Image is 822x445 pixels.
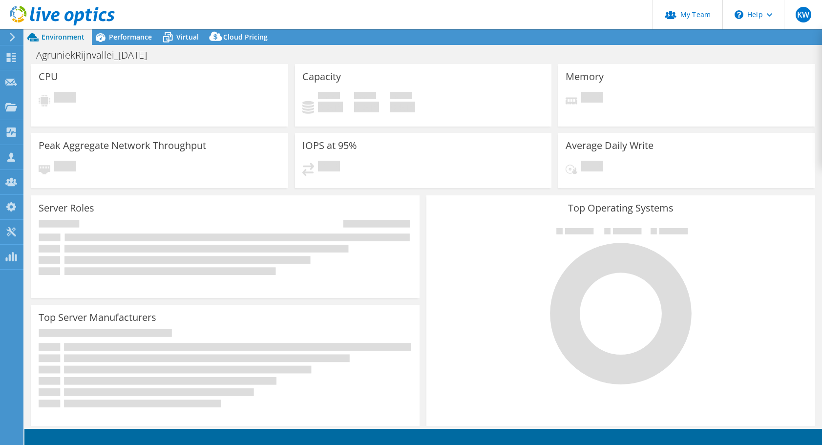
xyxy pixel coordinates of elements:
[581,92,603,105] span: Pending
[390,102,415,112] h4: 0 GiB
[39,312,156,323] h3: Top Server Manufacturers
[39,203,94,213] h3: Server Roles
[318,161,340,174] span: Pending
[318,102,343,112] h4: 0 GiB
[354,92,376,102] span: Free
[318,92,340,102] span: Used
[796,7,811,22] span: KW
[39,71,58,82] h3: CPU
[354,102,379,112] h4: 0 GiB
[566,71,604,82] h3: Memory
[42,32,84,42] span: Environment
[54,161,76,174] span: Pending
[735,10,743,19] svg: \n
[302,71,341,82] h3: Capacity
[176,32,199,42] span: Virtual
[581,161,603,174] span: Pending
[302,140,357,151] h3: IOPS at 95%
[434,203,807,213] h3: Top Operating Systems
[54,92,76,105] span: Pending
[566,140,653,151] h3: Average Daily Write
[109,32,152,42] span: Performance
[223,32,268,42] span: Cloud Pricing
[32,50,162,61] h1: AgruniekRijnvallei_[DATE]
[39,140,206,151] h3: Peak Aggregate Network Throughput
[390,92,412,102] span: Total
